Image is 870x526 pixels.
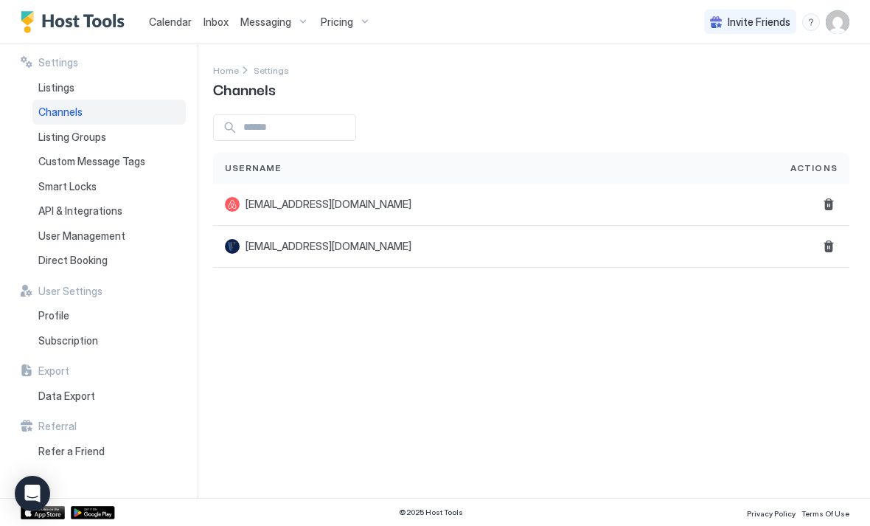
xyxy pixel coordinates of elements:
[32,174,186,199] a: Smart Locks
[213,65,239,76] span: Home
[399,508,463,517] span: © 2025 Host Tools
[801,509,849,518] span: Terms Of Use
[32,100,186,125] a: Channels
[32,328,186,353] a: Subscription
[237,115,355,140] input: Input Field
[213,62,239,77] a: Home
[32,75,186,100] a: Listings
[38,155,145,168] span: Custom Message Tags
[240,15,291,29] span: Messaging
[38,131,106,144] span: Listing Groups
[254,65,289,76] span: Settings
[38,229,125,243] span: User Management
[254,62,289,77] a: Settings
[38,420,77,433] span: Referral
[38,334,98,347] span: Subscription
[15,476,50,511] div: Open Intercom Messenger
[32,224,186,249] a: User Management
[32,248,186,273] a: Direct Booking
[38,105,83,119] span: Channels
[38,445,105,458] span: Refer a Friend
[790,162,838,175] span: Actions
[747,509,796,518] span: Privacy Policy
[225,162,282,175] span: Username
[38,390,95,403] span: Data Export
[820,195,838,213] button: Delete
[38,309,69,322] span: Profile
[21,11,131,33] a: Host Tools Logo
[728,15,790,29] span: Invite Friends
[802,13,820,31] div: menu
[38,285,102,298] span: User Settings
[203,14,229,30] a: Inbox
[32,149,186,174] a: Custom Message Tags
[38,81,74,94] span: Listings
[38,56,78,69] span: Settings
[38,180,97,193] span: Smart Locks
[820,238,838,255] button: Delete
[32,125,186,150] a: Listing Groups
[38,204,122,218] span: API & Integrations
[203,15,229,28] span: Inbox
[32,439,186,464] a: Refer a Friend
[21,506,65,519] a: App Store
[32,198,186,224] a: API & Integrations
[254,62,289,77] div: Breadcrumb
[747,505,796,520] a: Privacy Policy
[149,14,192,30] a: Calendar
[246,198,411,211] span: [EMAIL_ADDRESS][DOMAIN_NAME]
[149,15,192,28] span: Calendar
[213,62,239,77] div: Breadcrumb
[246,240,411,253] span: [EMAIL_ADDRESS][DOMAIN_NAME]
[38,254,108,267] span: Direct Booking
[213,77,276,100] span: Channels
[71,506,115,519] a: Google Play Store
[801,505,849,520] a: Terms Of Use
[826,10,849,34] div: User profile
[32,303,186,328] a: Profile
[38,364,69,378] span: Export
[32,384,186,409] a: Data Export
[321,15,353,29] span: Pricing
